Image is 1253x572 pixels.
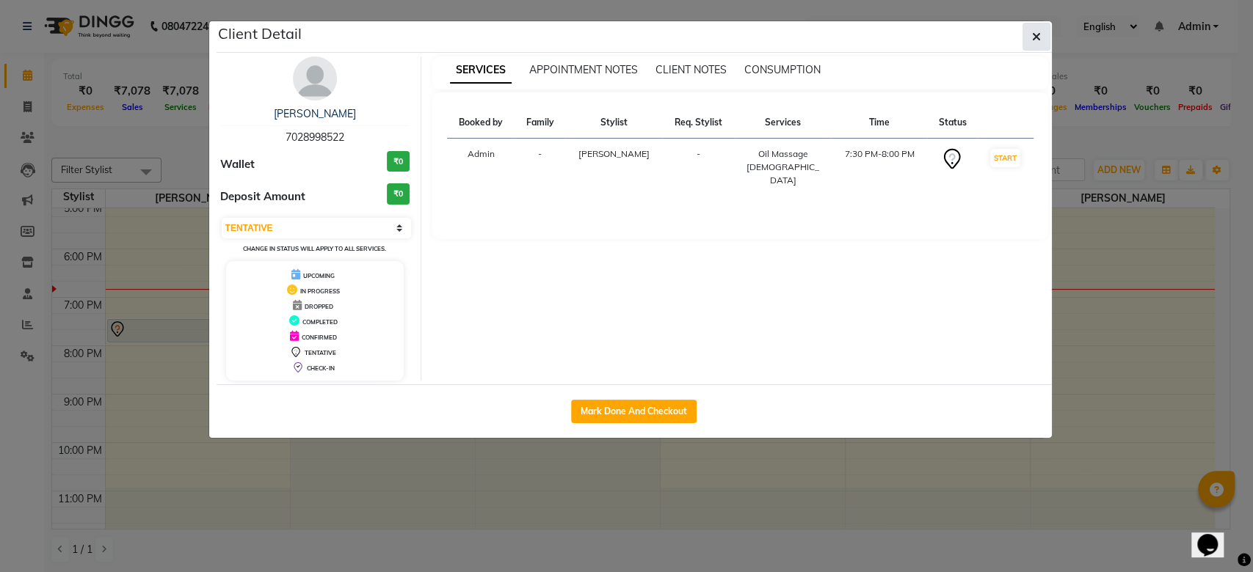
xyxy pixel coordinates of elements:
[305,349,336,356] span: TENTATIVE
[1191,513,1238,557] iframe: chat widget
[243,245,386,252] small: Change in status will apply to all services.
[218,23,302,45] h5: Client Detail
[274,107,356,120] a: [PERSON_NAME]
[302,318,338,326] span: COMPLETED
[578,148,650,159] span: [PERSON_NAME]
[515,107,564,139] th: Family
[305,303,333,310] span: DROPPED
[303,272,335,279] span: UPCOMING
[447,107,515,139] th: Booked by
[744,63,821,76] span: CONSUMPTION
[447,139,515,197] td: Admin
[655,63,727,76] span: CLIENT NOTES
[565,107,663,139] th: Stylist
[515,139,564,197] td: -
[300,287,340,295] span: IN PROGRESS
[450,57,512,84] span: SERVICES
[293,56,337,100] img: avatar
[387,183,410,205] h3: ₹0
[529,63,638,76] span: APPOINTMENT NOTES
[571,400,697,423] button: Mark Done And Checkout
[831,139,927,197] td: 7:30 PM-8:00 PM
[220,156,255,173] span: Wallet
[663,139,735,197] td: -
[302,334,337,341] span: CONFIRMED
[286,131,344,144] span: 7028998522
[307,364,335,372] span: CHECK-IN
[387,151,410,172] h3: ₹0
[663,107,735,139] th: Req. Stylist
[927,107,977,139] th: Status
[744,147,823,187] div: Oil Massage [DEMOGRAPHIC_DATA]
[220,188,305,205] span: Deposit Amount
[831,107,927,139] th: Time
[990,149,1020,167] button: START
[735,107,832,139] th: Services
